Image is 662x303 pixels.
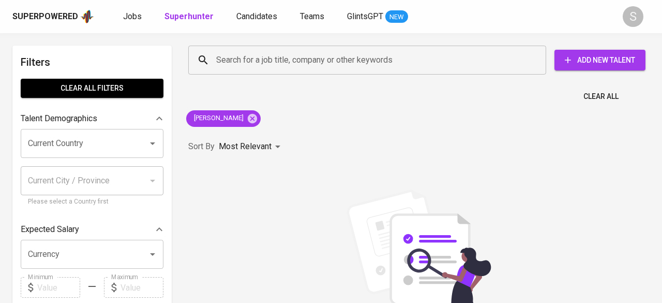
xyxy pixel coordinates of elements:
[186,113,250,123] span: [PERSON_NAME]
[579,87,623,106] button: Clear All
[347,10,408,23] a: GlintsGPT NEW
[219,137,284,156] div: Most Relevant
[123,10,144,23] a: Jobs
[145,247,160,262] button: Open
[21,79,163,98] button: Clear All filters
[12,9,94,24] a: Superpoweredapp logo
[300,10,326,23] a: Teams
[121,277,163,298] input: Value
[123,11,142,21] span: Jobs
[219,140,272,153] p: Most Relevant
[21,108,163,129] div: Talent Demographics
[188,140,215,153] p: Sort By
[37,277,80,298] input: Value
[236,11,277,21] span: Candidates
[563,54,637,67] span: Add New Talent
[623,6,643,27] div: S
[21,223,79,236] p: Expected Salary
[164,10,216,23] a: Superhunter
[21,112,97,125] p: Talent Demographics
[583,90,619,103] span: Clear All
[29,82,155,95] span: Clear All filters
[145,136,160,151] button: Open
[21,54,163,70] h6: Filters
[186,110,261,127] div: [PERSON_NAME]
[21,219,163,240] div: Expected Salary
[554,50,645,70] button: Add New Talent
[164,11,214,21] b: Superhunter
[12,11,78,23] div: Superpowered
[347,11,383,21] span: GlintsGPT
[385,12,408,22] span: NEW
[28,197,156,207] p: Please select a Country first
[300,11,324,21] span: Teams
[236,10,279,23] a: Candidates
[80,9,94,24] img: app logo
